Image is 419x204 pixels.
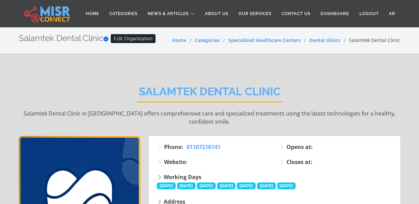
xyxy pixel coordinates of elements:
[237,182,256,189] span: [DATE]
[137,85,282,103] h2: Salamtek Dental Clinic
[164,143,183,151] strong: Phone:
[19,33,156,43] h2: Salamtek Dental Clinic
[233,7,276,20] a: Our Services
[197,182,216,189] span: [DATE]
[177,182,196,189] span: [DATE]
[104,7,143,20] a: Categories
[81,7,104,20] a: Home
[103,36,109,42] svg: Verified account
[276,7,315,20] a: Contact Us
[195,37,220,43] a: Categories
[187,143,220,151] a: 01107216141
[228,37,301,43] a: Specialized Healthcare Centers
[384,7,400,20] a: AR
[354,7,384,20] a: Logout
[200,7,233,20] a: About Us
[286,158,312,166] strong: Closes at:
[172,37,186,43] a: Home
[164,158,187,166] strong: Website:
[217,182,236,189] span: [DATE]
[257,182,276,189] span: [DATE]
[309,37,340,43] a: Dental clinics
[277,182,296,189] span: [DATE]
[157,182,176,189] span: [DATE]
[19,109,400,126] p: Salamtek Dental Clinic in [GEOGRAPHIC_DATA] offers comprehensive care and specialized treatments ...
[286,143,313,151] strong: Opens at:
[148,11,189,17] span: News & Articles
[164,173,201,181] strong: Working Days
[111,34,156,43] a: Edit Organization
[24,5,70,22] img: main.misr_connect
[315,7,354,20] a: Dashboard
[340,37,400,44] li: Salamtek Dental Clinic
[143,7,200,20] a: News & Articles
